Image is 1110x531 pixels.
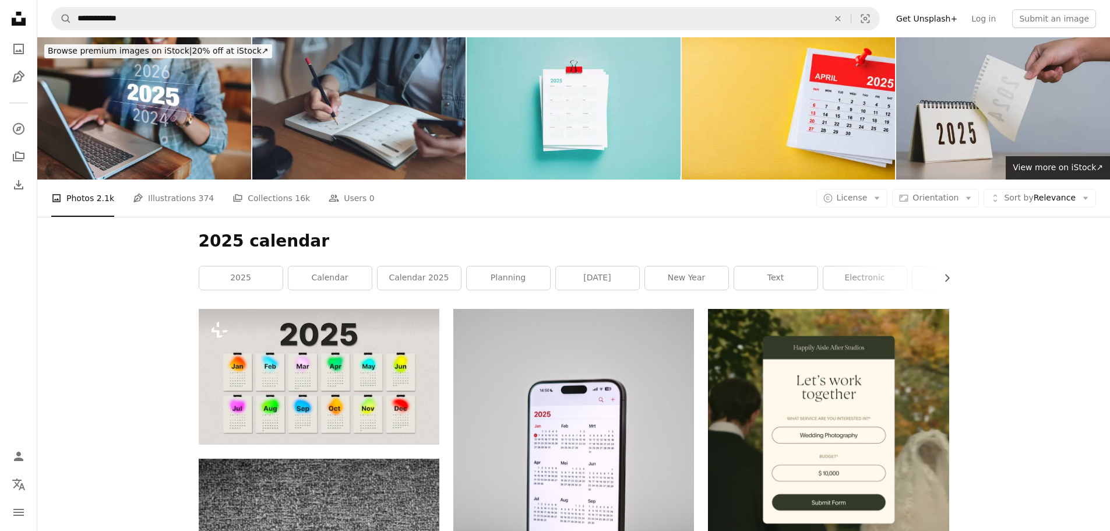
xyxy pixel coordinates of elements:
a: calendar 2025 [378,266,461,290]
a: calendar [288,266,372,290]
button: Clear [825,8,851,30]
span: 0 [369,192,375,205]
form: Find visuals sitewide [51,7,880,30]
a: Explore [7,117,30,140]
button: Language [7,473,30,496]
img: White Sticky Note With 2025 April Calendar And Red Push Pin On Blue Background [682,37,896,180]
a: Illustrations 374 [133,180,214,217]
a: Download History [7,173,30,196]
button: Orientation [892,189,979,208]
img: Event planner timetable agenda plan on year 2024 schedule event. Business woman checking planner ... [252,37,466,180]
button: License [816,189,888,208]
button: Sort byRelevance [984,189,1096,208]
a: [DATE] [556,266,639,290]
a: 2025 [199,266,283,290]
a: A phone with a calendar on the back of it [453,484,694,495]
button: Search Unsplash [52,8,72,30]
span: Sort by [1004,193,1033,202]
span: Relevance [1004,192,1076,204]
span: Orientation [912,193,959,202]
a: Log in [964,9,1003,28]
a: Browse premium images on iStock|20% off at iStock↗ [37,37,279,65]
a: View more on iStock↗ [1006,156,1110,180]
span: 374 [199,192,214,205]
h1: 2025 calendar [199,231,949,252]
button: Visual search [851,8,879,30]
a: text [734,266,817,290]
img: A calendar with different colored circles on it [199,309,439,444]
a: electronic [823,266,907,290]
a: Log in / Sign up [7,445,30,468]
a: Collections 16k [232,180,310,217]
a: minimal [912,266,996,290]
a: A calendar with different colored circles on it [199,371,439,382]
span: Browse premium images on iStock | [48,46,192,55]
img: A person's hand is pulling a calendar from 2024 to 2025. 2025 Happy New year background. Setup ob... [896,37,1110,180]
a: new year [645,266,728,290]
span: License [837,193,868,202]
a: Collections [7,145,30,168]
a: Get Unsplash+ [889,9,964,28]
a: Users 0 [329,180,375,217]
span: 20% off at iStock ↗ [48,46,269,55]
a: planning [467,266,550,290]
img: 2025 Calendar On Blue Background [467,37,681,180]
img: New Year 2025 Start Concept [37,37,251,180]
span: View more on iStock ↗ [1013,163,1103,172]
button: Menu [7,501,30,524]
span: 16k [295,192,310,205]
a: Photos [7,37,30,61]
button: scroll list to the right [936,266,949,290]
button: Submit an image [1012,9,1096,28]
a: Illustrations [7,65,30,89]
